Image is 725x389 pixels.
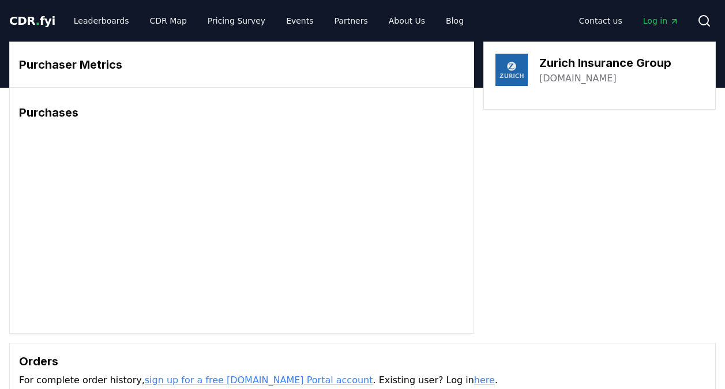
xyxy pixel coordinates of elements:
nav: Main [65,10,473,31]
a: sign up for a free [DOMAIN_NAME] Portal account [145,375,373,386]
a: Partners [325,10,377,31]
a: CDR Map [141,10,196,31]
a: Contact us [570,10,632,31]
a: About Us [380,10,434,31]
a: Pricing Survey [198,10,275,31]
a: Leaderboards [65,10,138,31]
span: CDR fyi [9,14,55,28]
h3: Purchaser Metrics [19,56,464,73]
img: Zurich Insurance Group-logo [495,54,528,86]
span: . [36,14,40,28]
p: For complete order history, . Existing user? Log in . [19,373,706,387]
a: Log in [634,10,688,31]
a: Events [277,10,322,31]
nav: Main [570,10,688,31]
h3: Purchases [19,104,464,121]
span: Log in [643,15,679,27]
h3: Zurich Insurance Group [539,54,671,72]
a: CDR.fyi [9,13,55,29]
a: here [474,375,495,386]
a: Blog [437,10,473,31]
a: [DOMAIN_NAME] [539,72,617,85]
h3: Orders [19,353,706,370]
